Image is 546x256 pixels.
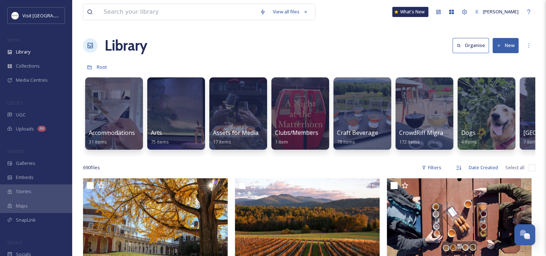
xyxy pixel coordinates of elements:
[151,138,169,145] span: 75 items
[399,129,481,137] span: CrowdRiff Migration 11032022
[89,129,135,145] a: Accommodations31 items
[16,217,36,223] span: SnapLink
[514,224,535,245] button: Open Chat
[105,35,147,56] a: Library
[83,164,100,171] span: 690 file s
[16,125,34,132] span: Uploads
[213,129,258,137] span: Assets for Media
[89,138,107,145] span: 31 items
[471,5,522,19] a: [PERSON_NAME]
[461,138,477,145] span: 4 items
[483,8,519,15] span: [PERSON_NAME]
[16,202,28,209] span: Maps
[7,149,24,154] span: WIDGETS
[16,77,48,84] span: Media Centres
[275,138,288,145] span: 1 item
[16,48,30,55] span: Library
[97,64,107,70] span: Root
[7,240,22,245] span: SOCIALS
[275,129,327,137] span: Clubs/Membership
[418,161,445,175] div: Filters
[392,7,428,17] a: What's New
[100,4,256,20] input: Search your library
[151,129,169,145] a: Arts75 items
[399,129,481,145] a: CrowdRiff Migration 11032022172 items
[465,161,502,175] div: Date Created
[453,38,493,53] a: Organise
[399,138,420,145] span: 172 items
[493,38,519,53] button: New
[16,63,40,69] span: Collections
[461,129,477,145] a: Dogs4 items
[12,12,19,19] img: Circle%20Logo.png
[337,129,378,137] span: Craft Beverage
[7,100,23,106] span: COLLECT
[213,129,258,145] a: Assets for Media17 items
[16,174,34,181] span: Embeds
[337,138,355,145] span: 78 items
[16,188,31,195] span: Stories
[337,129,378,145] a: Craft Beverage78 items
[505,164,524,171] span: Select all
[269,5,311,19] a: View all files
[38,126,46,132] div: 46
[151,129,162,137] span: Arts
[213,138,231,145] span: 17 items
[523,138,539,145] span: 7 items
[97,63,107,71] a: Root
[89,129,135,137] span: Accommodations
[461,129,476,137] span: Dogs
[453,38,489,53] button: Organise
[275,129,327,145] a: Clubs/Membership1 item
[7,37,20,43] span: MEDIA
[16,160,35,167] span: Galleries
[16,111,26,118] span: UGC
[22,12,78,19] span: Visit [GEOGRAPHIC_DATA]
